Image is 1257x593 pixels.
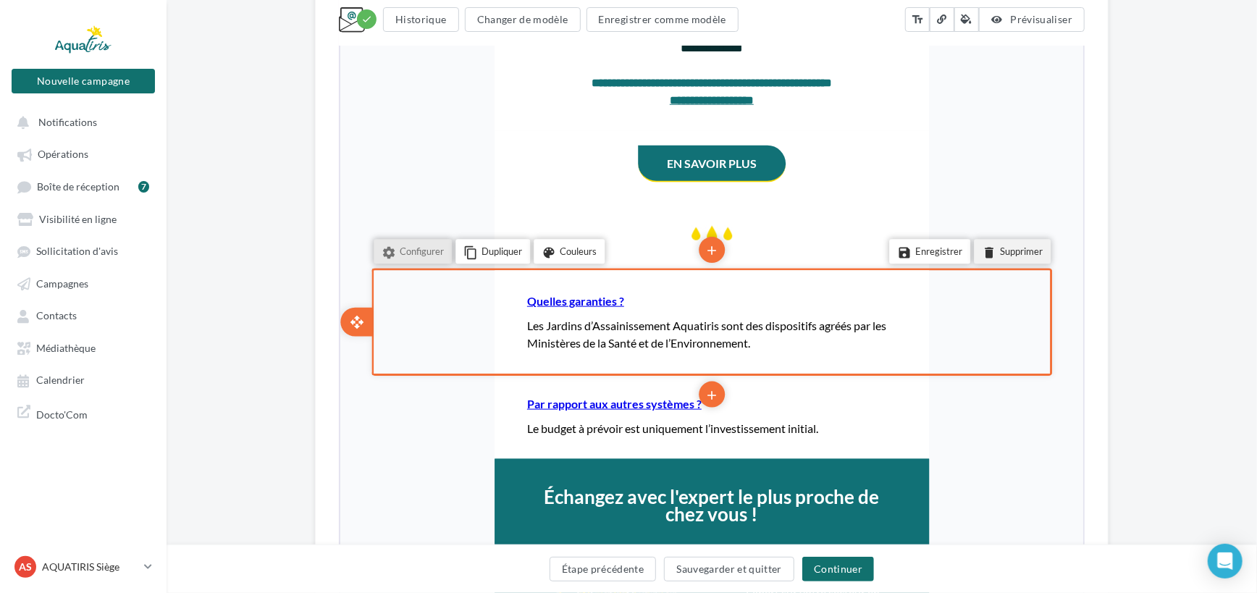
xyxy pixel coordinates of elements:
i: check [361,14,372,25]
a: AS AQUATIRIS Siège [12,553,155,581]
button: Prévisualiser [979,7,1085,32]
a: Visibilité en ligne [9,206,158,232]
p: AQUATIRIS Siège [42,560,138,574]
button: Notifications [9,109,152,135]
a: Boîte de réception7 [9,173,158,200]
i: open_with [9,295,24,310]
i: add [364,394,379,419]
a: Participer aux portes-ouvertes [270,411,473,424]
span: Visibilité en ligne [39,213,117,225]
a: Médiathèque [9,335,158,361]
li: Supprimer le bloc [634,188,710,213]
span: Médiathèque [36,342,96,354]
button: Nouvelle campagne [12,69,155,93]
a: Docto'Com [9,399,158,427]
button: text_fields [905,7,930,32]
a: Sollicitation d'avis [9,237,158,264]
i: save [557,192,571,212]
a: Contacts [9,302,158,328]
button: Sauvegarder et quitter [664,557,794,581]
i: add [364,188,379,212]
span: AS [19,560,32,574]
span: Prévisualiser [1011,13,1073,25]
button: Enregistrer comme modèle [587,7,739,32]
li: Enregistrer le bloc [549,188,630,213]
a: Calendrier [9,366,158,392]
li: Ajouter un bloc [358,392,384,419]
span: Notifications [38,116,97,128]
button: Historique [383,7,459,32]
span: Calendrier [36,374,85,387]
i: delete [642,192,656,212]
div: Open Intercom Messenger [1208,544,1243,579]
span: Contacts [36,310,77,322]
div: Modifications enregistrées [357,9,377,29]
li: Ajouter un bloc [358,186,384,212]
span: Docto'Com [36,405,88,421]
button: Continuer [802,557,874,581]
i: text_fields [911,12,924,27]
span: Opérations [38,148,88,161]
img: c153832d-8c83-14b9-c137-c60c27c4ea8e.jpg [154,451,589,478]
button: Étape précédente [550,557,657,581]
span: Campagnes [36,277,88,290]
div: 7 [138,181,149,193]
span: Sollicitation d'avis [36,245,118,258]
a: Opérations [9,140,158,167]
span: Boîte de réception [37,180,119,193]
a: Campagnes [9,270,158,296]
button: Changer de modèle [465,7,581,32]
